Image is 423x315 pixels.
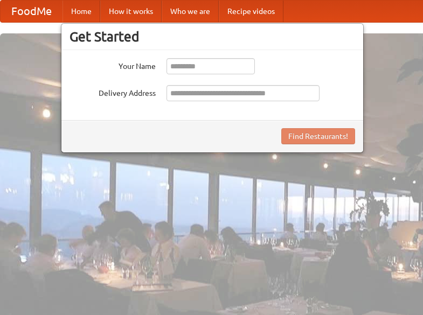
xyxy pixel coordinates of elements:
[162,1,219,22] a: Who we are
[281,128,355,144] button: Find Restaurants!
[70,29,355,45] h3: Get Started
[63,1,100,22] a: Home
[70,85,156,99] label: Delivery Address
[100,1,162,22] a: How it works
[70,58,156,72] label: Your Name
[219,1,283,22] a: Recipe videos
[1,1,63,22] a: FoodMe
